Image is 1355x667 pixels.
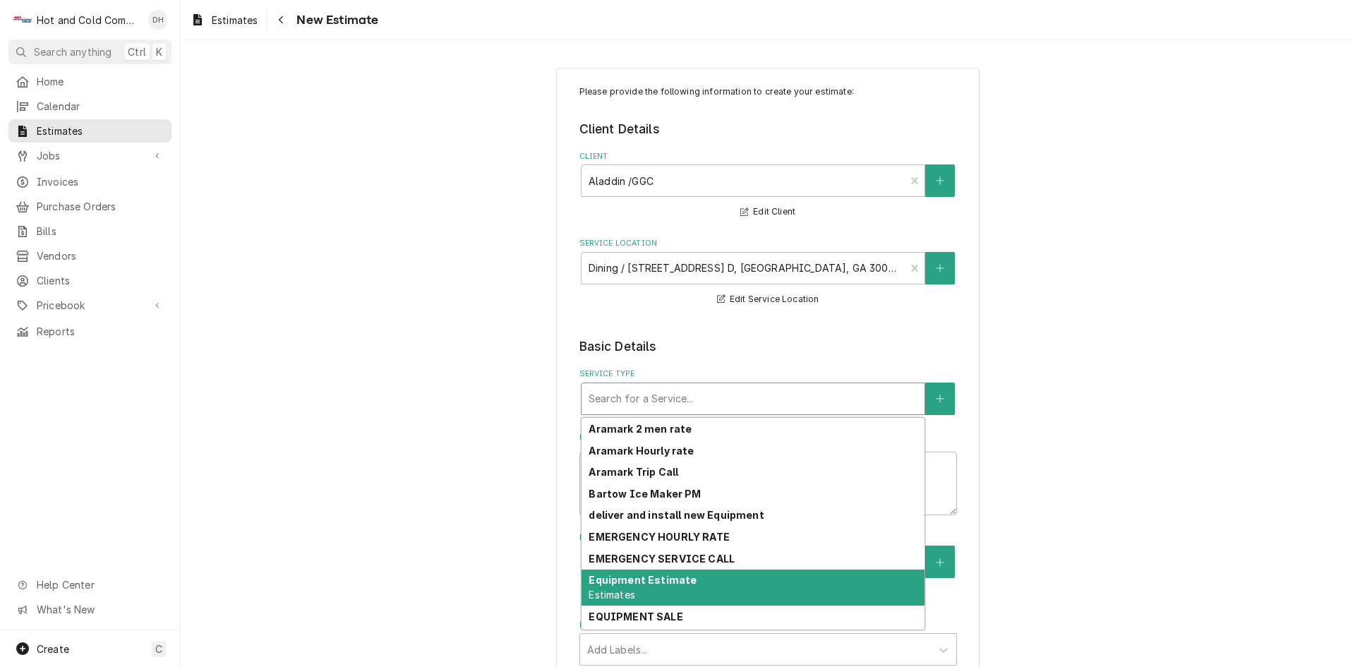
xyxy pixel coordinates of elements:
div: Equipment [579,532,957,602]
a: Calendar [8,95,171,118]
button: Create New Equipment [925,546,955,578]
strong: Aramark 2 men rate [589,423,692,435]
span: Clients [37,273,164,288]
strong: Aramark Trip Call [589,466,678,478]
span: New Estimate [292,11,378,30]
strong: Equipment Estimate [589,574,697,586]
svg: Create New Location [936,263,944,273]
span: Ctrl [128,44,146,59]
svg: Create New Client [936,176,944,186]
a: Purchase Orders [8,195,171,218]
div: DH [148,10,168,30]
label: Service Location [579,238,957,249]
span: Search anything [34,44,112,59]
a: Clients [8,269,171,292]
span: Pricebook [37,298,143,313]
label: Service Type [579,368,957,380]
div: Service Type [579,368,957,414]
span: Reports [37,324,164,339]
button: Search anythingCtrlK [8,40,171,64]
label: Equipment [579,532,957,543]
a: Reports [8,320,171,343]
legend: Client Details [579,120,957,138]
svg: Create New Equipment [936,558,944,567]
a: Go to Pricebook [8,294,171,317]
div: Client [579,151,957,221]
label: Client [579,151,957,162]
div: Service Location [579,238,957,308]
button: Create New Service [925,383,955,415]
a: Estimates [8,119,171,143]
a: Home [8,70,171,93]
div: Daryl Harris's Avatar [148,10,168,30]
a: Estimates [185,8,263,32]
span: K [156,44,162,59]
strong: EQUIPMENT SALE [589,611,682,623]
span: Vendors [37,248,164,263]
span: Estimates [589,589,634,601]
a: Go to What's New [8,598,171,621]
div: Hot and Cold Commercial Kitchens, Inc. [37,13,140,28]
span: Create [37,643,69,655]
div: Labels [579,620,957,666]
a: Go to Help Center [8,573,171,596]
div: Hot and Cold Commercial Kitchens, Inc.'s Avatar [13,10,32,30]
span: Estimates [212,13,258,28]
p: Please provide the following information to create your estimate: [579,85,957,98]
span: What's New [37,602,163,617]
strong: EMERGENCY HOURLY RATE [589,531,729,543]
strong: Aramark Hourly rate [589,445,694,457]
a: Go to Jobs [8,144,171,167]
span: Jobs [37,148,143,163]
button: Navigate back [270,8,292,31]
legend: Basic Details [579,337,957,356]
span: C [155,642,162,656]
button: Create New Location [925,252,955,284]
strong: deliver and install new Equipment [589,509,764,521]
span: Bills [37,224,164,239]
span: Home [37,74,164,89]
span: Purchase Orders [37,199,164,214]
span: Estimates [37,124,164,138]
button: Edit Client [738,203,797,221]
label: Labels [579,620,957,631]
button: Create New Client [925,164,955,197]
a: Bills [8,220,171,243]
label: Reason For Call [579,432,957,443]
span: Invoices [37,174,164,189]
strong: Bartow Ice Maker PM [589,488,701,500]
div: H [13,10,32,30]
span: Calendar [37,99,164,114]
svg: Create New Service [936,394,944,404]
strong: EMERGENCY SERVICE CALL [589,553,735,565]
div: Reason For Call [579,432,957,515]
a: Vendors [8,244,171,268]
a: Invoices [8,170,171,193]
span: Help Center [37,577,163,592]
button: Edit Service Location [715,291,821,308]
